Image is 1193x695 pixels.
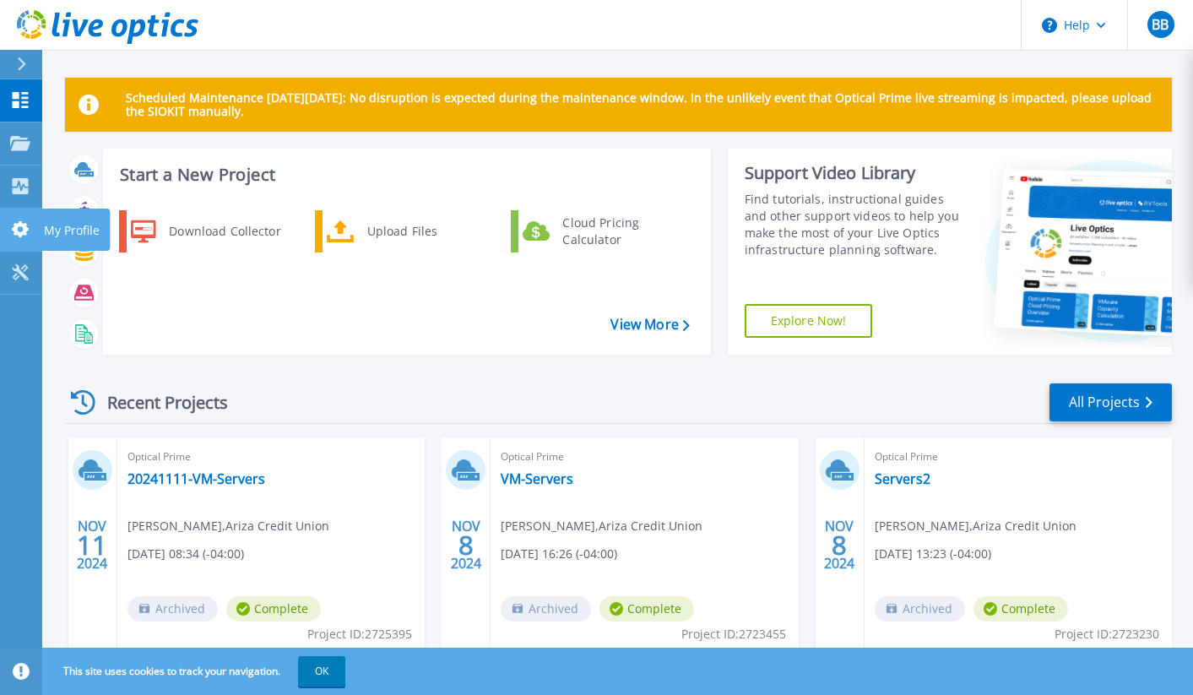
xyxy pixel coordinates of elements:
[681,625,786,643] span: Project ID: 2723455
[450,514,482,576] div: NOV 2024
[501,448,788,466] span: Optical Prime
[875,470,930,487] a: Servers2
[501,596,591,622] span: Archived
[298,656,345,687] button: OK
[501,470,573,487] a: VM-Servers
[875,448,1162,466] span: Optical Prime
[511,210,684,252] a: Cloud Pricing Calculator
[875,596,965,622] span: Archived
[120,166,689,184] h3: Start a New Project
[76,514,108,576] div: NOV 2024
[610,317,689,333] a: View More
[1152,18,1169,31] span: BB
[127,448,415,466] span: Optical Prime
[127,545,244,563] span: [DATE] 08:34 (-04:00)
[307,625,412,643] span: Project ID: 2725395
[315,210,488,252] a: Upload Files
[832,538,847,552] span: 8
[973,596,1068,622] span: Complete
[44,209,100,252] p: My Profile
[65,382,251,423] div: Recent Projects
[127,470,265,487] a: 20241111-VM-Servers
[77,538,107,552] span: 11
[745,304,873,338] a: Explore Now!
[823,514,855,576] div: NOV 2024
[127,596,218,622] span: Archived
[554,214,679,248] div: Cloud Pricing Calculator
[745,191,967,258] div: Find tutorials, instructional guides and other support videos to help you make the most of your L...
[599,596,694,622] span: Complete
[359,214,484,248] div: Upload Files
[745,162,967,184] div: Support Video Library
[127,517,329,535] span: [PERSON_NAME] , Ariza Credit Union
[126,91,1158,118] p: Scheduled Maintenance [DATE][DATE]: No disruption is expected during the maintenance window. In t...
[226,596,321,622] span: Complete
[46,656,345,687] span: This site uses cookies to track your navigation.
[875,545,991,563] span: [DATE] 13:23 (-04:00)
[160,214,288,248] div: Download Collector
[458,538,474,552] span: 8
[1055,625,1159,643] span: Project ID: 2723230
[119,210,292,252] a: Download Collector
[1049,383,1172,421] a: All Projects
[875,517,1076,535] span: [PERSON_NAME] , Ariza Credit Union
[501,545,617,563] span: [DATE] 16:26 (-04:00)
[501,517,702,535] span: [PERSON_NAME] , Ariza Credit Union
